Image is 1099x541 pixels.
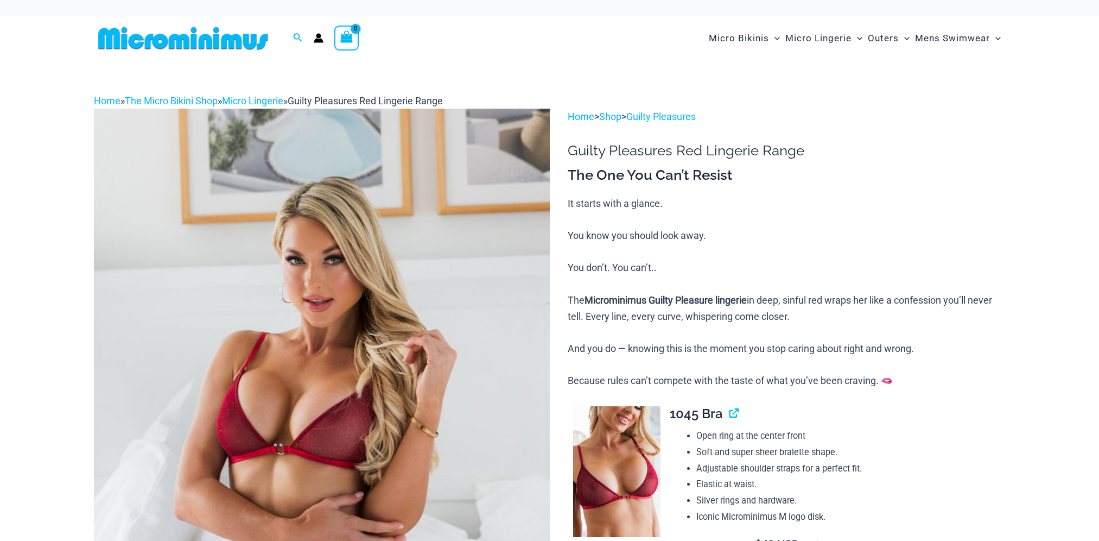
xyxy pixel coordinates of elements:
img: MM SHOP LOGO FLAT [94,26,272,51]
h3: The One You Can’t Resist [568,166,1005,185]
span: Micro Lingerie [785,24,852,52]
span: Guilty Pleasures Red Lingerie Range [288,95,443,106]
li: Elastic at waist. [696,476,1006,493]
li: Iconic Microminimus M logo disk. [696,509,1006,525]
li: Open ring at the center front [696,428,1006,444]
span: Mens Swimwear [915,24,990,52]
a: Home [568,111,594,122]
a: Shop [599,111,621,122]
nav: Site Navigation [704,20,1006,56]
span: Menu Toggle [769,24,780,52]
a: Mens SwimwearMenu ToggleMenu Toggle [912,22,1003,55]
a: Micro BikinisMenu ToggleMenu Toggle [706,22,783,55]
p: It starts with a glance. You know you should look away. You don’t. You can’t.. The in deep, sinfu... [568,196,1005,389]
a: Search icon link [293,32,303,45]
b: Microminimus Guilty Pleasure lingerie [585,294,747,306]
span: 1045 Bra [670,406,723,422]
span: Menu Toggle [852,24,862,52]
a: Micro Lingerie [222,95,283,106]
span: » » » [94,95,443,106]
img: Guilty Pleasures Red 1045 Bra [573,406,660,538]
li: Adjustable shoulder straps for a perfect fit. [696,461,1006,477]
span: Outers [868,24,899,52]
a: The Micro Bikini Shop [125,95,218,106]
li: Silver rings and hardware. [696,493,1006,509]
a: Account icon link [314,33,323,43]
a: View Shopping Cart, empty [334,26,359,51]
li: Soft and super sheer bralette shape. [696,444,1006,461]
a: Guilty Pleasures [626,111,696,122]
span: Menu Toggle [990,24,1001,52]
a: Micro LingerieMenu ToggleMenu Toggle [783,22,865,55]
p: > > [568,109,1005,125]
h1: Guilty Pleasures Red Lingerie Range [568,142,1005,159]
a: Home [94,95,120,106]
a: OutersMenu ToggleMenu Toggle [865,22,912,55]
span: Menu Toggle [899,24,910,52]
span: Micro Bikinis [709,24,769,52]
